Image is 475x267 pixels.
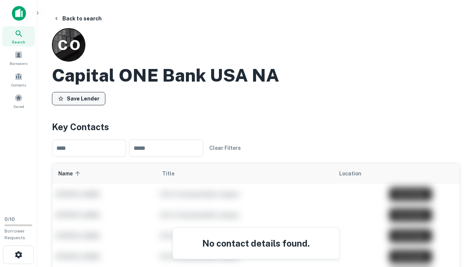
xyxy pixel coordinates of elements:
span: Borrowers [10,60,27,66]
span: Contacts [11,82,26,88]
p: C O [58,34,80,56]
h4: Key Contacts [52,120,460,133]
span: Search [12,39,25,45]
img: capitalize-icon.png [12,6,26,21]
span: Borrower Requests [4,228,25,240]
button: Save Lender [52,92,105,105]
a: Contacts [2,69,35,89]
h4: No contact details found. [182,237,330,250]
iframe: Chat Widget [438,208,475,243]
h2: Capital ONE Bank USA NA [52,65,279,86]
span: 0 / 10 [4,217,15,222]
button: Clear Filters [206,141,244,155]
span: Saved [13,103,24,109]
a: Search [2,26,35,46]
a: Saved [2,91,35,111]
a: Borrowers [2,48,35,68]
button: Back to search [50,12,105,25]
